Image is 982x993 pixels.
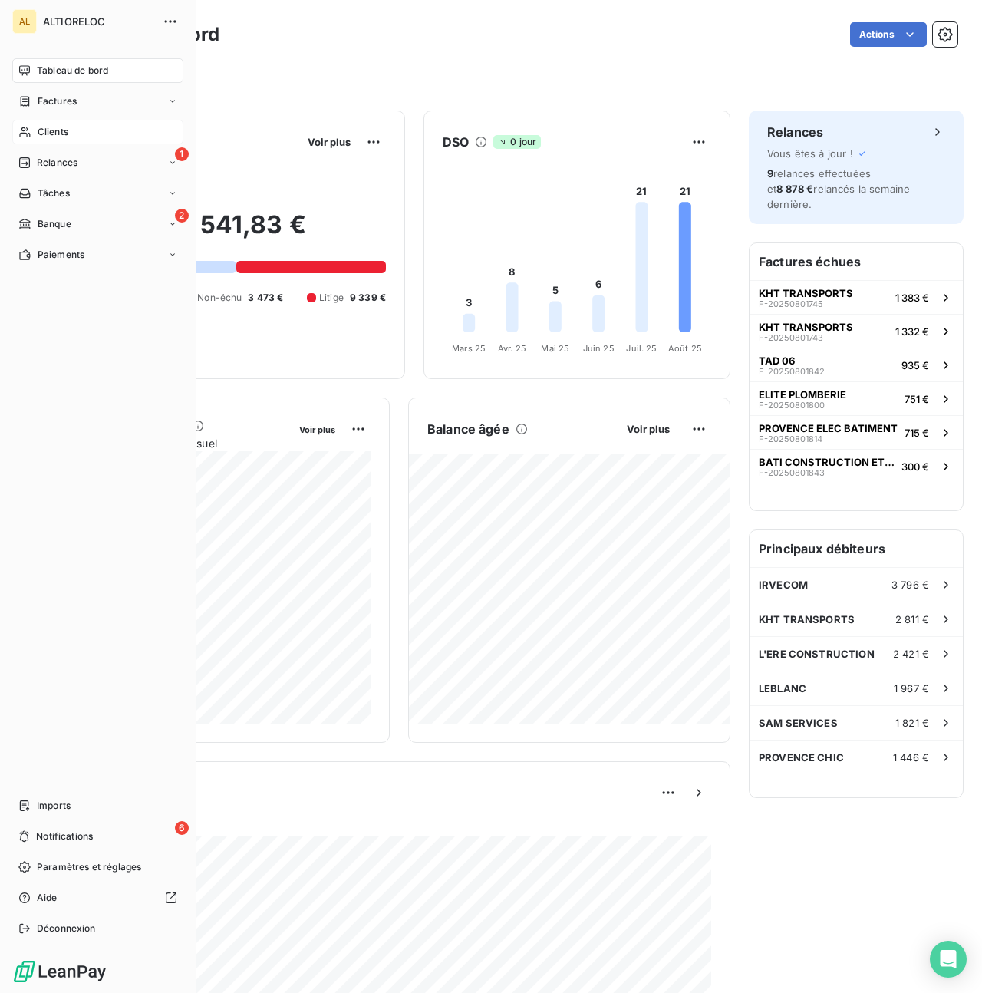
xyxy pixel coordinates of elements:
[37,799,71,813] span: Imports
[350,291,386,305] span: 9 339 €
[627,423,670,435] span: Voir plus
[626,343,657,354] tspan: Juil. 25
[759,388,846,401] span: ELITE PLOMBERIE
[12,793,183,818] a: Imports
[175,147,189,161] span: 1
[767,167,773,180] span: 9
[759,751,844,764] span: PROVENCE CHIC
[893,751,929,764] span: 1 446 €
[759,367,825,376] span: F-20250801842
[776,183,813,195] span: 8 878 €
[668,343,702,354] tspan: Août 25
[767,167,910,210] span: relances effectuées et relancés la semaine dernière.
[895,717,929,729] span: 1 821 €
[37,891,58,905] span: Aide
[175,209,189,223] span: 2
[767,147,853,160] span: Vous êtes à jour !
[905,427,929,439] span: 715 €
[750,348,963,381] button: TAD 06F-20250801842935 €
[891,579,929,591] span: 3 796 €
[541,343,569,354] tspan: Mai 25
[87,209,386,256] h2: 18 541,83 €
[895,613,929,625] span: 2 811 €
[37,922,96,935] span: Déconnexion
[750,530,963,567] h6: Principaux débiteurs
[759,333,823,342] span: F-20250801743
[759,579,808,591] span: IRVECOM
[750,280,963,314] button: KHT TRANSPORTSF-202508017451 383 €
[498,343,526,354] tspan: Avr. 25
[750,314,963,348] button: KHT TRANSPORTSF-202508017431 332 €
[43,15,153,28] span: ALTIORELOC
[759,355,795,367] span: TAD 06
[905,393,929,405] span: 751 €
[12,855,183,879] a: Paramètres et réglages
[38,186,70,200] span: Tâches
[901,359,929,371] span: 935 €
[12,58,183,83] a: Tableau de bord
[12,181,183,206] a: Tâches
[759,648,875,660] span: L'ERE CONSTRUCTION
[295,422,340,436] button: Voir plus
[759,468,825,477] span: F-20250801843
[12,886,183,910] a: Aide
[750,449,963,483] button: BATI CONSTRUCTION ET RENOVATIONF-20250801843300 €
[38,94,77,108] span: Factures
[759,401,825,410] span: F-20250801800
[12,242,183,267] a: Paiements
[12,120,183,144] a: Clients
[759,717,838,729] span: SAM SERVICES
[759,682,806,694] span: LEBLANC
[759,321,853,333] span: KHT TRANSPORTS
[750,243,963,280] h6: Factures échues
[493,135,541,149] span: 0 jour
[750,381,963,415] button: ELITE PLOMBERIEF-20250801800751 €
[12,212,183,236] a: 2Banque
[767,123,823,141] h6: Relances
[36,830,93,843] span: Notifications
[850,22,927,47] button: Actions
[38,217,71,231] span: Banque
[248,291,283,305] span: 3 473 €
[759,456,895,468] span: BATI CONSTRUCTION ET RENOVATION
[759,422,898,434] span: PROVENCE ELEC BATIMENT
[427,420,509,438] h6: Balance âgée
[12,89,183,114] a: Factures
[759,613,855,625] span: KHT TRANSPORTS
[895,325,929,338] span: 1 332 €
[299,424,335,435] span: Voir plus
[12,959,107,984] img: Logo LeanPay
[303,135,355,149] button: Voir plus
[759,299,823,308] span: F-20250801745
[197,291,242,305] span: Non-échu
[308,136,351,148] span: Voir plus
[452,343,486,354] tspan: Mars 25
[759,287,853,299] span: KHT TRANSPORTS
[895,292,929,304] span: 1 383 €
[12,9,37,34] div: AL
[759,434,822,444] span: F-20250801814
[894,682,929,694] span: 1 967 €
[622,422,674,436] button: Voir plus
[12,150,183,175] a: 1Relances
[38,248,84,262] span: Paiements
[37,860,141,874] span: Paramètres et réglages
[319,291,344,305] span: Litige
[893,648,929,660] span: 2 421 €
[37,156,77,170] span: Relances
[175,821,189,835] span: 6
[443,133,469,151] h6: DSO
[930,941,967,978] div: Open Intercom Messenger
[38,125,68,139] span: Clients
[583,343,615,354] tspan: Juin 25
[750,415,963,449] button: PROVENCE ELEC BATIMENTF-20250801814715 €
[901,460,929,473] span: 300 €
[37,64,108,78] span: Tableau de bord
